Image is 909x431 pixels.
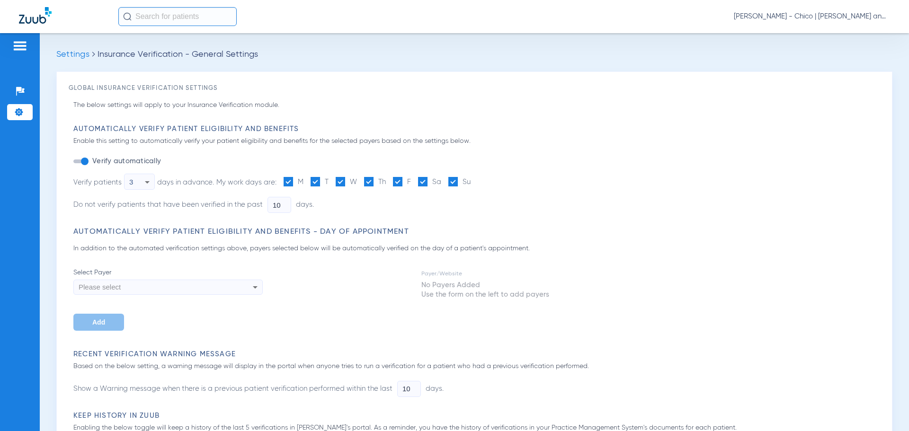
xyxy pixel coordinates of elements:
label: M [284,177,303,187]
h3: Recent Verification Warning Message [73,350,880,359]
input: Search for patients [118,7,237,26]
p: The below settings will apply to your Insurance Verification module. [73,100,880,110]
label: Th [364,177,386,187]
p: Enable this setting to automatically verify your patient eligibility and benefits for the selecte... [73,136,880,146]
h3: Automatically Verify Patient Eligibility and Benefits [73,124,880,134]
h3: Automatically Verify Patient Eligibility and Benefits - Day of Appointment [73,227,880,237]
label: W [336,177,357,187]
span: Select Payer [73,268,263,277]
img: Zuub Logo [19,7,52,24]
div: Verify patients days in advance. [73,174,214,190]
td: No Payers Added Use the form on the left to add payers [421,280,550,300]
p: In addition to the automated verification settings above, payers selected below will be automatic... [73,244,880,254]
label: Su [448,177,471,187]
label: F [393,177,411,187]
li: Show a Warning message when there is a previous patient verification performed within the last days. [73,381,444,397]
span: 3 [129,178,133,186]
img: Search Icon [123,12,132,21]
span: Insurance Verification - General Settings [98,50,258,59]
h3: Global Insurance Verification Settings [69,84,880,93]
span: My work days are: [216,179,276,186]
span: Please select [79,283,121,291]
span: Add [92,318,105,326]
h3: Keep History in Zuub [73,411,880,421]
label: Verify automatically [90,157,161,166]
label: Sa [418,177,441,187]
span: [PERSON_NAME] - Chico | [PERSON_NAME] and [PERSON_NAME] Dental Group [734,12,890,21]
button: Add [73,314,124,331]
p: Based on the below setting, a warning message will display in the portal when anyone tries to run... [73,361,880,371]
td: Payer/Website [421,269,550,279]
li: Do not verify patients that have been verified in the past days. [73,197,468,213]
label: T [311,177,329,187]
img: hamburger-icon [12,40,27,52]
span: Settings [56,50,89,59]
